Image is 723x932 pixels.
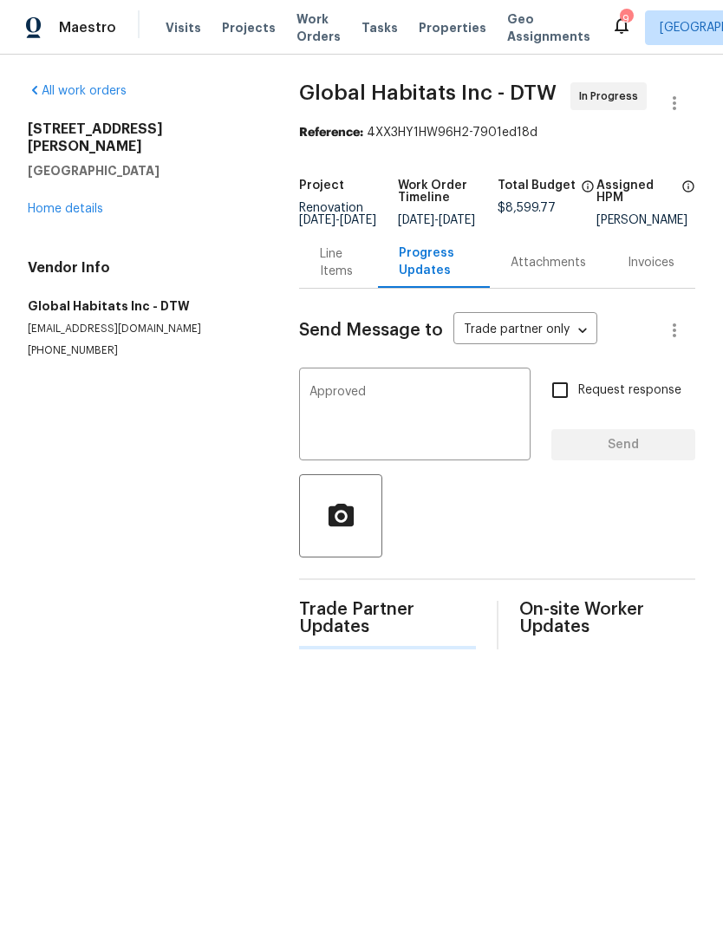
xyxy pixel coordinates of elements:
[296,10,341,45] span: Work Orders
[419,19,486,36] span: Properties
[320,245,357,280] div: Line Items
[361,22,398,34] span: Tasks
[453,316,597,345] div: Trade partner only
[399,244,469,279] div: Progress Updates
[519,601,695,635] span: On-site Worker Updates
[166,19,201,36] span: Visits
[299,124,695,141] div: 4XX3HY1HW96H2-7901ed18d
[439,214,475,226] span: [DATE]
[579,88,645,105] span: In Progress
[498,202,556,214] span: $8,599.77
[28,85,127,97] a: All work orders
[28,322,257,336] p: [EMAIL_ADDRESS][DOMAIN_NAME]
[596,214,695,226] div: [PERSON_NAME]
[578,381,681,400] span: Request response
[620,10,632,28] div: 9
[28,203,103,215] a: Home details
[28,259,257,277] h4: Vendor Info
[340,214,376,226] span: [DATE]
[511,254,586,271] div: Attachments
[59,19,116,36] span: Maestro
[28,343,257,358] p: [PHONE_NUMBER]
[498,179,576,192] h5: Total Budget
[222,19,276,36] span: Projects
[299,82,557,103] span: Global Habitats Inc - DTW
[28,121,257,155] h2: [STREET_ADDRESS][PERSON_NAME]
[398,214,475,226] span: -
[299,179,344,192] h5: Project
[28,297,257,315] h5: Global Habitats Inc - DTW
[309,386,520,446] textarea: Approved
[299,127,363,139] b: Reference:
[299,214,335,226] span: [DATE]
[398,179,497,204] h5: Work Order Timeline
[299,214,376,226] span: -
[681,179,695,214] span: The hpm assigned to this work order.
[299,601,475,635] span: Trade Partner Updates
[299,202,376,226] span: Renovation
[398,214,434,226] span: [DATE]
[581,179,595,202] span: The total cost of line items that have been proposed by Opendoor. This sum includes line items th...
[507,10,590,45] span: Geo Assignments
[596,179,676,204] h5: Assigned HPM
[299,322,443,339] span: Send Message to
[628,254,674,271] div: Invoices
[28,162,257,179] h5: [GEOGRAPHIC_DATA]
